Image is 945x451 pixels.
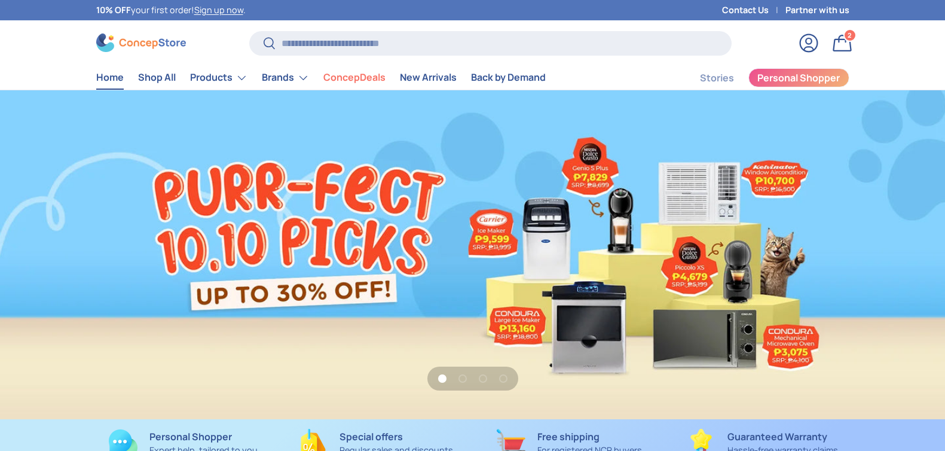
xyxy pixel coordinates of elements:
[848,31,852,39] span: 2
[262,66,309,90] a: Brands
[194,4,243,16] a: Sign up now
[138,66,176,89] a: Shop All
[96,4,246,17] p: your first order! .
[727,430,827,443] strong: Guaranteed Warranty
[537,430,600,443] strong: Free shipping
[149,430,232,443] strong: Personal Shopper
[190,66,247,90] a: Products
[757,73,840,83] span: Personal Shopper
[785,4,849,17] a: Partner with us
[700,66,734,90] a: Stories
[255,66,316,90] summary: Brands
[722,4,785,17] a: Contact Us
[96,4,131,16] strong: 10% OFF
[96,33,186,52] img: ConcepStore
[748,68,849,87] a: Personal Shopper
[671,66,849,90] nav: Secondary
[400,66,457,89] a: New Arrivals
[96,66,124,89] a: Home
[471,66,546,89] a: Back by Demand
[183,66,255,90] summary: Products
[323,66,386,89] a: ConcepDeals
[96,66,546,90] nav: Primary
[340,430,403,443] strong: Special offers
